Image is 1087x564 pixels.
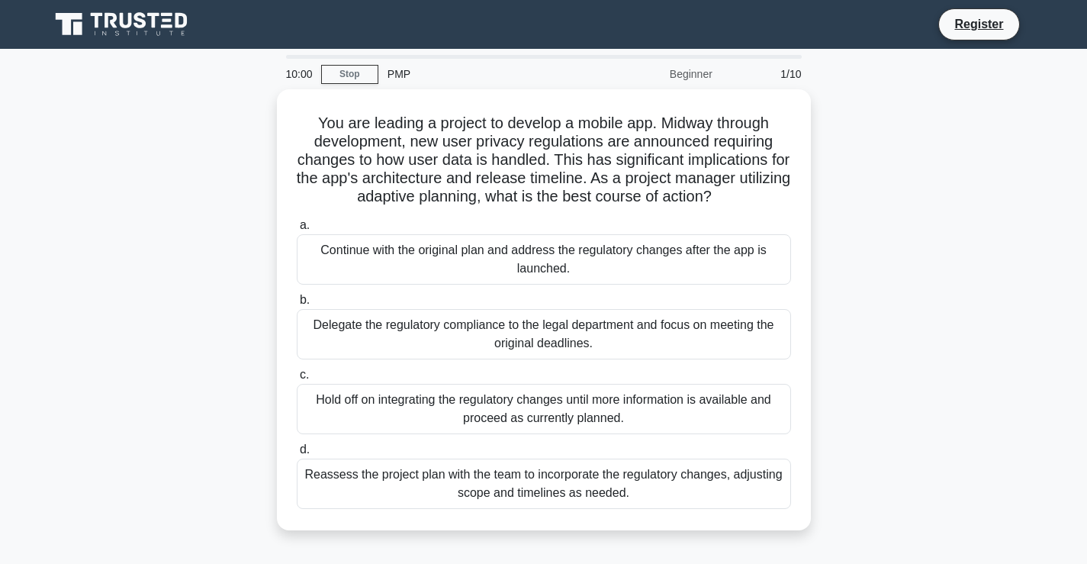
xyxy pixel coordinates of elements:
a: Stop [321,65,378,84]
div: 10:00 [277,59,321,89]
div: Continue with the original plan and address the regulatory changes after the app is launched. [297,234,791,285]
div: 1/10 [722,59,811,89]
span: d. [300,443,310,456]
div: PMP [378,59,588,89]
span: c. [300,368,309,381]
div: Delegate the regulatory compliance to the legal department and focus on meeting the original dead... [297,309,791,359]
a: Register [945,15,1012,34]
span: b. [300,293,310,306]
h5: You are leading a project to develop a mobile app. Midway through development, new user privacy r... [295,114,793,207]
div: Hold off on integrating the regulatory changes until more information is available and proceed as... [297,384,791,434]
span: a. [300,218,310,231]
div: Reassess the project plan with the team to incorporate the regulatory changes, adjusting scope an... [297,459,791,509]
div: Beginner [588,59,722,89]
